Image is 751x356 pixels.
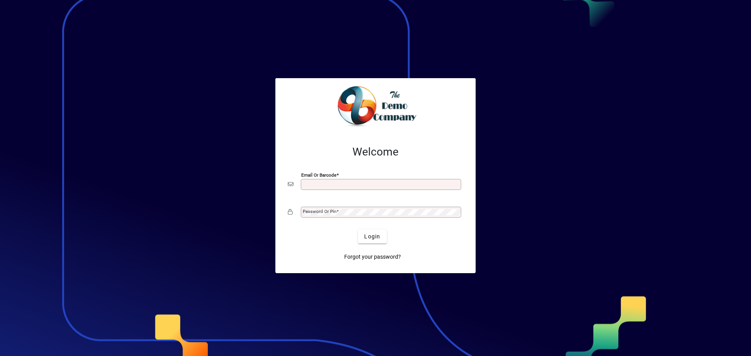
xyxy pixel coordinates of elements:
mat-label: Password or Pin [303,209,336,214]
h2: Welcome [288,145,463,159]
mat-label: Email or Barcode [301,172,336,178]
span: Login [364,233,380,241]
span: Forgot your password? [344,253,401,261]
a: Forgot your password? [341,250,404,264]
button: Login [358,229,386,243]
